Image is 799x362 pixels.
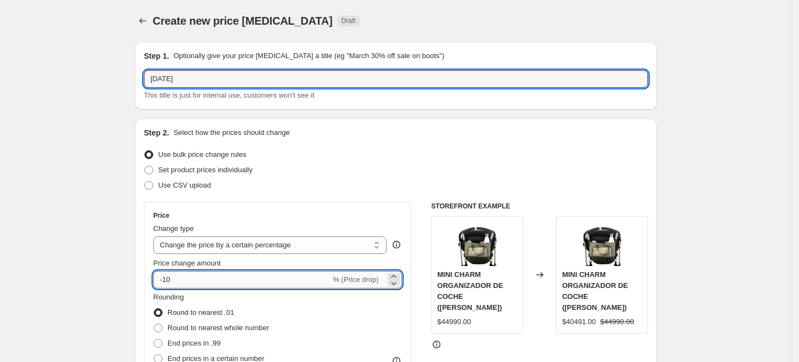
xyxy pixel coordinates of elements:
input: -15 [153,271,331,289]
p: Optionally give your price [MEDICAL_DATA] a title (eg "March 30% off sale on boots") [174,50,444,61]
span: End prices in .99 [167,339,221,347]
span: % (Price drop) [333,275,378,284]
span: Rounding [153,293,184,301]
span: Round to nearest .01 [167,308,234,316]
div: help [391,239,402,250]
span: Change type [153,224,194,233]
div: $40491.00 [562,316,596,327]
h2: Step 2. [144,127,169,138]
h3: Price [153,211,169,220]
strike: $44990.00 [600,316,634,327]
span: Use CSV upload [158,181,211,189]
p: Select how the prices should change [174,127,290,138]
span: Use bulk price change rules [158,150,246,159]
h2: Step 1. [144,50,169,61]
input: 30% off holiday sale [144,70,648,88]
span: Set product prices individually [158,166,253,174]
span: This title is just for internal use, customers won't see it [144,91,314,99]
img: MiniCharm_OliveDusk_9_Stroller_80x.jpg [580,222,624,266]
span: Create new price [MEDICAL_DATA] [153,15,333,27]
h6: STOREFRONT EXAMPLE [431,202,648,211]
span: MINI CHARM ORGANIZADOR DE COCHE ([PERSON_NAME]) [437,270,503,312]
button: Price change jobs [135,13,150,29]
img: MiniCharm_OliveDusk_9_Stroller_80x.jpg [455,222,499,266]
span: Price change amount [153,259,221,267]
span: MINI CHARM ORGANIZADOR DE COCHE ([PERSON_NAME]) [562,270,628,312]
span: Round to nearest whole number [167,324,269,332]
span: Draft [342,16,356,25]
div: $44990.00 [437,316,471,327]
